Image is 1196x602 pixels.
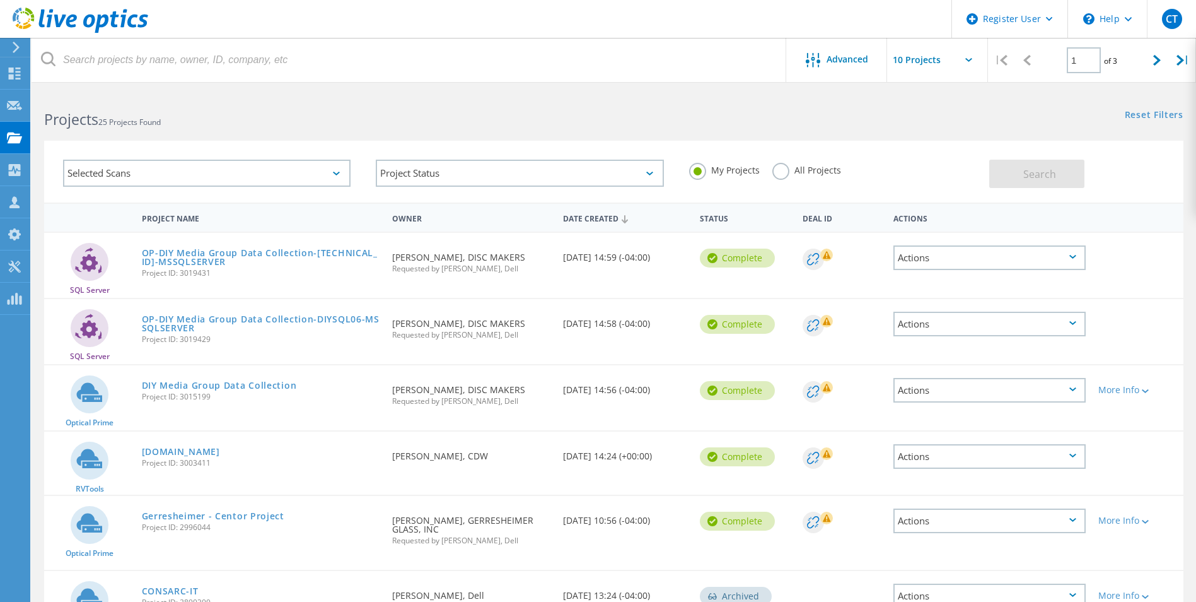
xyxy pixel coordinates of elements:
[700,315,775,334] div: Complete
[392,537,550,545] span: Requested by [PERSON_NAME], Dell
[142,512,284,521] a: Gerresheimer - Centor Project
[376,160,663,187] div: Project Status
[827,55,868,64] span: Advanced
[1098,386,1177,394] div: More Info
[893,312,1086,336] div: Actions
[1023,167,1056,181] span: Search
[700,381,775,400] div: Complete
[772,163,841,175] label: All Projects
[63,160,351,187] div: Selected Scans
[142,315,380,333] a: OP-DIY Media Group Data Collection-DIYSQL06-MSSQLSERVER
[142,524,380,531] span: Project ID: 2996044
[989,160,1084,188] button: Search
[142,249,380,266] a: OP-DIY Media Group Data Collection-[TECHNICAL_ID]-MSSQLSERVER
[557,299,694,341] div: [DATE] 14:58 (-04:00)
[1170,38,1196,83] div: |
[557,365,694,407] div: [DATE] 14:56 (-04:00)
[988,38,1014,83] div: |
[70,353,110,360] span: SQL Server
[76,485,104,493] span: RVTools
[44,109,98,129] b: Projects
[66,419,113,427] span: Optical Prime
[893,245,1086,270] div: Actions
[689,163,760,175] label: My Projects
[386,365,557,418] div: [PERSON_NAME], DISC MAKERS
[142,336,380,343] span: Project ID: 3019429
[32,38,787,82] input: Search projects by name, owner, ID, company, etc
[392,265,550,273] span: Requested by [PERSON_NAME], Dell
[142,381,297,390] a: DIY Media Group Data Collection
[386,206,557,229] div: Owner
[13,27,148,35] a: Live Optics Dashboard
[98,117,161,127] span: 25 Projects Found
[893,509,1086,533] div: Actions
[386,496,557,557] div: [PERSON_NAME], GERRESHEIMER GLASS, INC
[893,378,1086,403] div: Actions
[700,249,775,268] div: Complete
[1098,591,1177,600] div: More Info
[386,233,557,285] div: [PERSON_NAME], DISC MAKERS
[142,459,380,467] span: Project ID: 3003411
[142,393,380,401] span: Project ID: 3015199
[66,550,113,557] span: Optical Prime
[893,444,1086,469] div: Actions
[694,206,796,229] div: Status
[557,496,694,538] div: [DATE] 10:56 (-04:00)
[1166,14,1178,24] span: CT
[1098,516,1177,525] div: More Info
[1125,110,1183,121] a: Reset Filters
[142,587,199,596] a: CONSARC-IT
[392,398,550,405] span: Requested by [PERSON_NAME], Dell
[392,331,550,339] span: Requested by [PERSON_NAME], Dell
[796,206,888,229] div: Deal Id
[557,432,694,473] div: [DATE] 14:24 (+00:00)
[386,432,557,473] div: [PERSON_NAME], CDW
[70,286,110,294] span: SQL Server
[887,206,1092,229] div: Actions
[386,299,557,351] div: [PERSON_NAME], DISC MAKERS
[1083,13,1094,25] svg: \n
[136,206,386,229] div: Project Name
[142,269,380,277] span: Project ID: 3019431
[1104,56,1117,66] span: of 3
[700,447,775,466] div: Complete
[700,512,775,531] div: Complete
[142,447,220,456] a: [DOMAIN_NAME]
[557,206,694,230] div: Date Created
[557,233,694,274] div: [DATE] 14:59 (-04:00)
